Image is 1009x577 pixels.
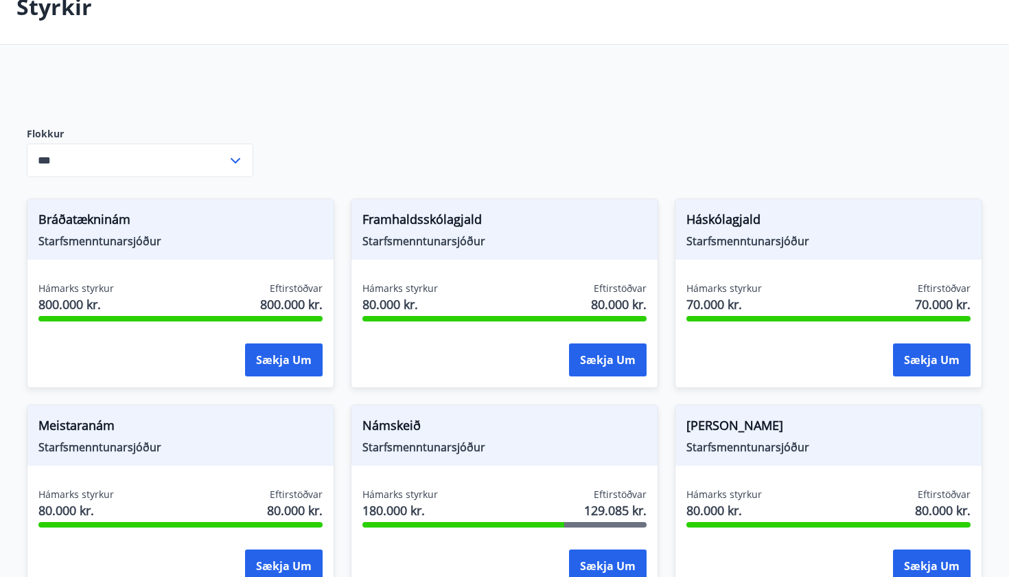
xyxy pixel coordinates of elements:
[38,295,114,313] span: 800.000 kr.
[686,440,971,455] span: Starfsmenntunarsjóður
[27,127,253,141] label: Flokkur
[893,343,971,376] button: Sækja um
[38,282,114,295] span: Hámarks styrkur
[38,501,114,519] span: 80.000 kr.
[362,488,438,501] span: Hámarks styrkur
[362,282,438,295] span: Hámarks styrkur
[915,295,971,313] span: 70.000 kr.
[362,210,647,234] span: Framhaldsskólagjald
[270,488,323,501] span: Eftirstöðvar
[594,282,647,295] span: Eftirstöðvar
[591,295,647,313] span: 80.000 kr.
[362,234,647,249] span: Starfsmenntunarsjóður
[686,295,762,313] span: 70.000 kr.
[686,416,971,440] span: [PERSON_NAME]
[270,282,323,295] span: Eftirstöðvar
[569,343,647,376] button: Sækja um
[918,282,971,295] span: Eftirstöðvar
[918,488,971,501] span: Eftirstöðvar
[362,416,647,440] span: Námskeið
[38,210,323,234] span: Bráðatækninám
[594,488,647,501] span: Eftirstöðvar
[686,488,762,501] span: Hámarks styrkur
[38,440,323,455] span: Starfsmenntunarsjóður
[915,501,971,519] span: 80.000 kr.
[260,295,323,313] span: 800.000 kr.
[362,440,647,455] span: Starfsmenntunarsjóður
[245,343,323,376] button: Sækja um
[686,234,971,249] span: Starfsmenntunarsjóður
[267,501,323,519] span: 80.000 kr.
[686,282,762,295] span: Hámarks styrkur
[686,210,971,234] span: Háskólagjald
[38,416,323,440] span: Meistaranám
[584,501,647,519] span: 129.085 kr.
[362,501,438,519] span: 180.000 kr.
[686,501,762,519] span: 80.000 kr.
[38,234,323,249] span: Starfsmenntunarsjóður
[38,488,114,501] span: Hámarks styrkur
[362,295,438,313] span: 80.000 kr.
